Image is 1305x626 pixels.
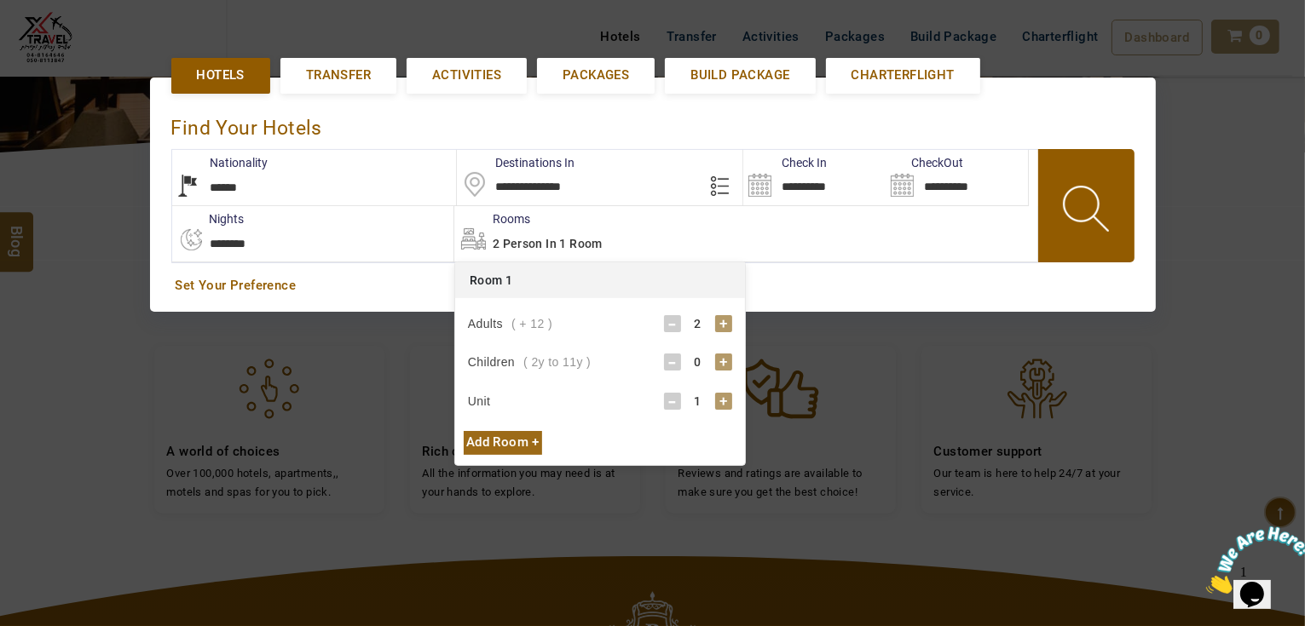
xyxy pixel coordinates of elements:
div: 0 [681,353,715,370]
div: 2 [681,315,715,332]
span: 1 [7,7,14,21]
span: Charterflight [852,66,955,84]
img: Chat attention grabber [7,7,113,74]
a: Transfer [280,58,396,93]
label: Nationality [172,154,269,171]
span: ( + 12 ) [511,317,552,330]
a: Hotels [171,58,270,93]
div: - [664,353,681,370]
div: 1 [681,393,715,410]
a: Build Package [665,58,815,93]
a: Set Your Preference [176,277,1130,295]
div: - [664,315,681,332]
span: Packages [563,66,629,84]
span: Build Package [690,66,789,84]
div: Find Your Hotels [171,99,1135,149]
a: Activities [407,58,527,93]
label: nights [171,210,245,227]
input: Search [886,150,1028,205]
iframe: chat widget [1199,520,1305,600]
a: Packages [537,58,655,93]
input: Search [743,150,886,205]
div: Unit [468,393,499,410]
span: ( 2y to 11y ) [523,355,591,369]
span: Transfer [306,66,371,84]
div: Add Room + [464,431,542,454]
div: - [664,393,681,410]
div: + [715,353,732,370]
span: Room 1 [470,273,512,287]
label: Destinations In [457,154,575,171]
div: + [715,315,732,332]
span: Activities [432,66,501,84]
a: Charterflight [826,58,980,93]
div: Children [468,353,591,370]
label: Rooms [454,210,530,227]
label: CheckOut [886,154,963,171]
div: Adults [468,315,552,332]
label: Check In [743,154,827,171]
div: + [715,393,732,410]
span: Hotels [197,66,245,84]
span: 2 Person in 1 Room [493,237,603,250]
